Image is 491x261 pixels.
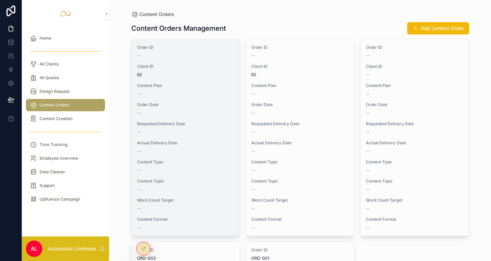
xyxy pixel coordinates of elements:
span: Employee Overview [40,156,78,161]
span: -- [251,53,255,58]
span: -- [366,129,370,135]
span: -- [366,225,370,230]
span: -- [251,206,255,211]
span: 62 [137,72,235,77]
span: ORD-002 [137,256,235,261]
span: Content Type [137,159,235,165]
a: Order ID--Client ID--Content Plan--Order Date--Requested Delivery Date--Actual Delivery Date--Con... [360,39,469,236]
span: Content Format [251,217,349,222]
span: -- [251,225,255,230]
span: -- [366,168,370,173]
span: Order Date [137,102,235,107]
span: -- [251,129,255,135]
a: Design Request [26,85,105,98]
span: Data Cleaner [40,169,65,175]
span: Content Plan [366,83,463,88]
span: Client ID [251,64,349,69]
span: Content Orders [139,11,174,18]
span: -- [366,206,370,211]
span: -- [137,129,141,135]
span: Actual Delivery Date [366,140,463,146]
a: Employee Overview [26,152,105,164]
span: -- [137,110,141,116]
span: Client ID [137,64,235,69]
span: -- [251,187,255,192]
span: Client ID [366,64,463,69]
span: Order Date [251,102,349,107]
span: -- [137,53,141,58]
span: -- [366,53,370,58]
button: Add Content Order [407,22,469,34]
span: Support [40,183,55,188]
span: Requested Delivery Date [366,121,463,127]
span: Actual Delivery Date [137,140,235,146]
span: Content Plan [137,83,235,88]
img: App logo [60,8,71,19]
span: Content Topic [137,178,235,184]
span: -- [137,187,141,192]
a: Content Orders [26,99,105,111]
span: Order ID [251,247,349,253]
span: -- [366,72,370,77]
span: Content Type [366,159,463,165]
span: Order ID [366,45,463,50]
span: -- [251,168,255,173]
span: -- [366,110,370,116]
span: Home [40,35,51,41]
span: Order ID [137,45,235,50]
h1: Content Orders Management [131,24,226,33]
span: Content Format [366,217,463,222]
span: Content Topic [251,178,349,184]
span: -- [137,148,141,154]
span: Time Tracking [40,142,68,147]
a: Time Tracking [26,139,105,151]
span: 62 [251,72,349,77]
span: Requested Delivery Date [137,121,235,127]
span: Content Creation [40,116,73,121]
span: -- [137,206,141,211]
span: Content Type [251,159,349,165]
a: Home [26,32,105,44]
span: -- [137,91,141,97]
span: -- [366,91,370,97]
span: -- [251,91,255,97]
span: ORD-001 [251,256,349,261]
a: Upfluence Campaign [26,193,105,205]
span: Word Count Target [251,198,349,203]
span: Design Request [40,89,70,94]
span: -- [251,110,255,116]
a: All Quotes [26,72,105,84]
span: -- [366,187,370,192]
span: All Quotes [40,75,59,81]
span: -- [251,148,255,154]
span: Content Topic [366,178,463,184]
a: Order ID--Client ID62Content Plan--Order Date--Requested Delivery Date--Actual Delivery Date--Con... [245,39,355,236]
a: Support [26,179,105,192]
span: -- [137,225,141,230]
span: Word Count Target [366,198,463,203]
a: Content Orders [131,11,174,18]
span: Order Date [366,102,463,107]
span: Content Format [137,217,235,222]
div: scrollable content [22,27,109,214]
span: Word Count Target [137,198,235,203]
a: Data Cleaner [26,166,105,178]
span: Upfluence Campaign [40,197,80,202]
a: Content Creation [26,113,105,125]
span: Actual Delivery Date [251,140,349,146]
span: Order ID [137,247,235,253]
p: Automation Limitlesss [48,245,96,252]
a: All Clients [26,58,105,70]
span: -- [366,148,370,154]
span: Requested Delivery Date [251,121,349,127]
span: AL [31,245,38,253]
a: Order ID--Client ID62Content Plan--Order Date--Requested Delivery Date--Actual Delivery Date--Con... [131,39,240,236]
span: Content Orders [40,102,69,108]
span: -- [137,168,141,173]
span: Order ID [251,45,349,50]
span: Content Plan [251,83,349,88]
span: All Clients [40,61,59,67]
